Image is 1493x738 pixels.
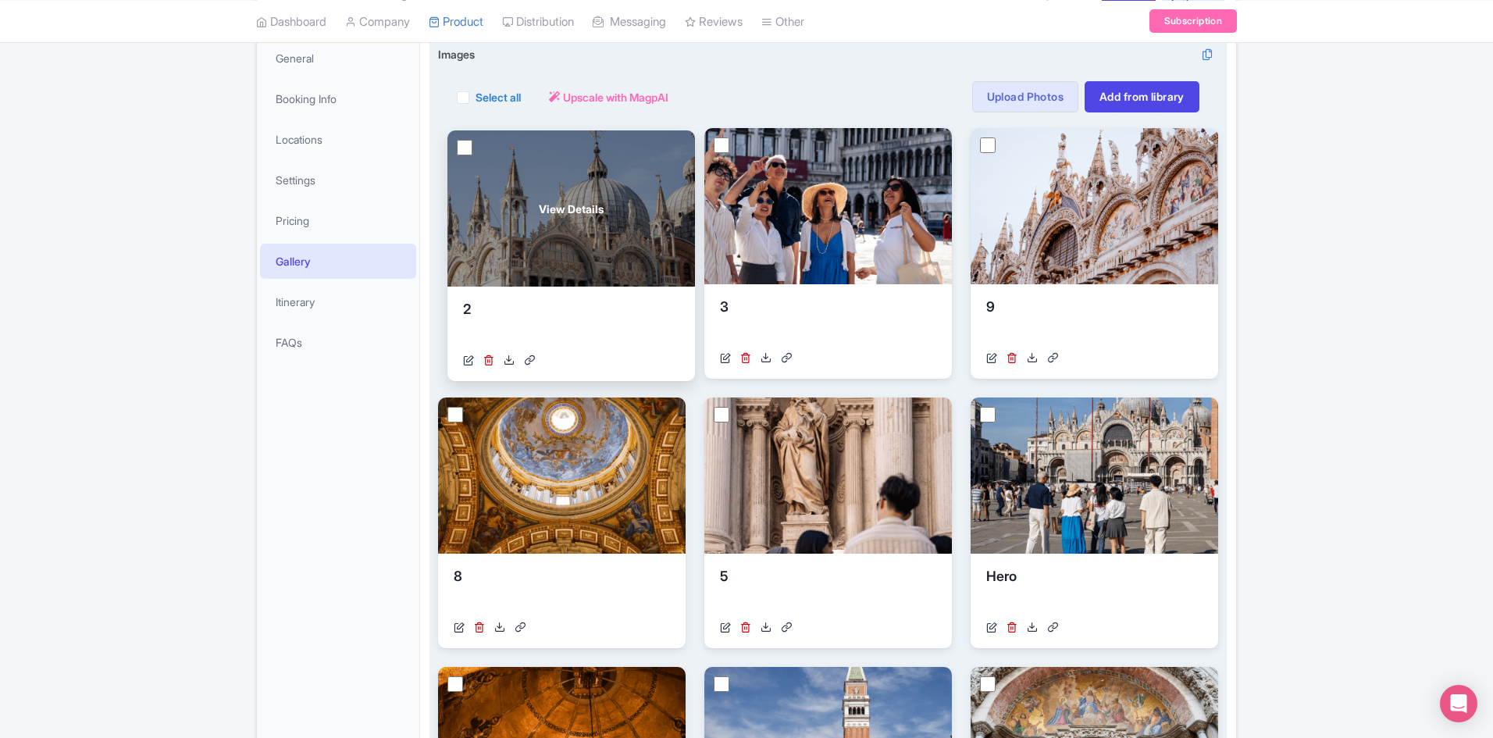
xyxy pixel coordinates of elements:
div: 9 [986,297,1203,344]
div: 8 [454,566,670,613]
span: Images [438,46,475,62]
div: Hero [986,566,1203,613]
a: Settings [260,162,416,198]
label: Select all [476,89,521,105]
a: Locations [260,122,416,157]
a: Itinerary [260,284,416,319]
div: Open Intercom Messenger [1440,685,1477,722]
a: Subscription [1149,9,1237,33]
a: Booking Info [260,81,416,116]
a: Gallery [260,244,416,279]
a: General [260,41,416,76]
a: FAQs [260,325,416,360]
a: Upscale with MagpAI [549,89,668,105]
div: 3 [720,297,936,344]
div: 2 [463,299,679,346]
a: Pricing [260,203,416,238]
a: View Details [447,130,695,287]
a: Add from library [1085,81,1199,112]
span: Upscale with MagpAI [563,89,668,105]
div: 5 [720,566,936,613]
a: Upload Photos [972,81,1078,112]
span: View Details [539,201,604,217]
